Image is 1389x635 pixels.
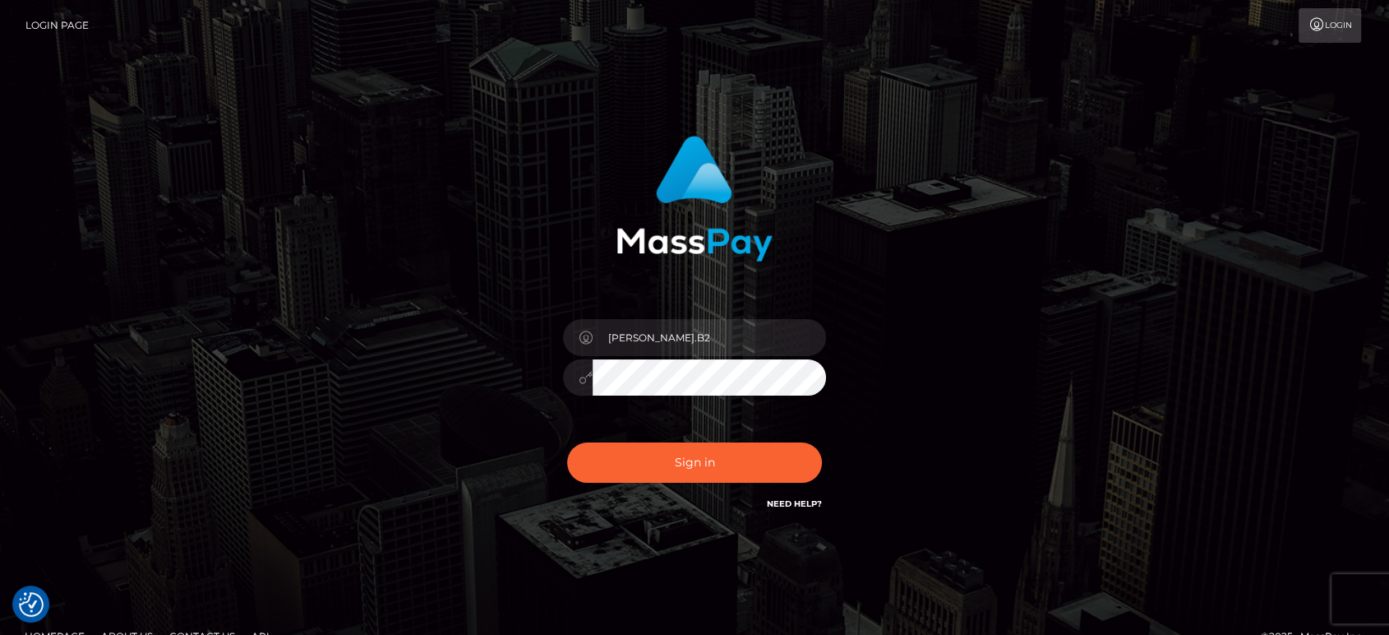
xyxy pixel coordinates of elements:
[593,319,826,356] input: Username...
[767,498,822,509] a: Need Help?
[25,8,89,43] a: Login Page
[19,592,44,617] button: Consent Preferences
[19,592,44,617] img: Revisit consent button
[1299,8,1361,43] a: Login
[616,136,773,262] img: MassPay Login
[567,443,822,483] button: Sign in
